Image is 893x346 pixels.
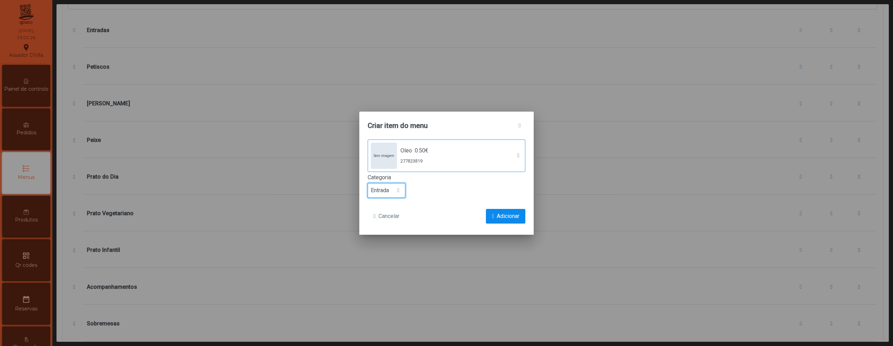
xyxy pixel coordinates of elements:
span: Entrada [368,183,392,197]
span: 277823819 [400,158,422,164]
span: 0.50€ [415,146,428,155]
span: Adicionar [497,212,519,220]
span: Criar item do menu [368,120,428,131]
button: Cancelar [368,209,405,224]
label: Categoria [368,173,525,182]
button: Adicionar [486,209,525,224]
span: Oleo [400,146,412,155]
span: Sem imagem [374,153,394,158]
span: Cancelar [378,212,399,220]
